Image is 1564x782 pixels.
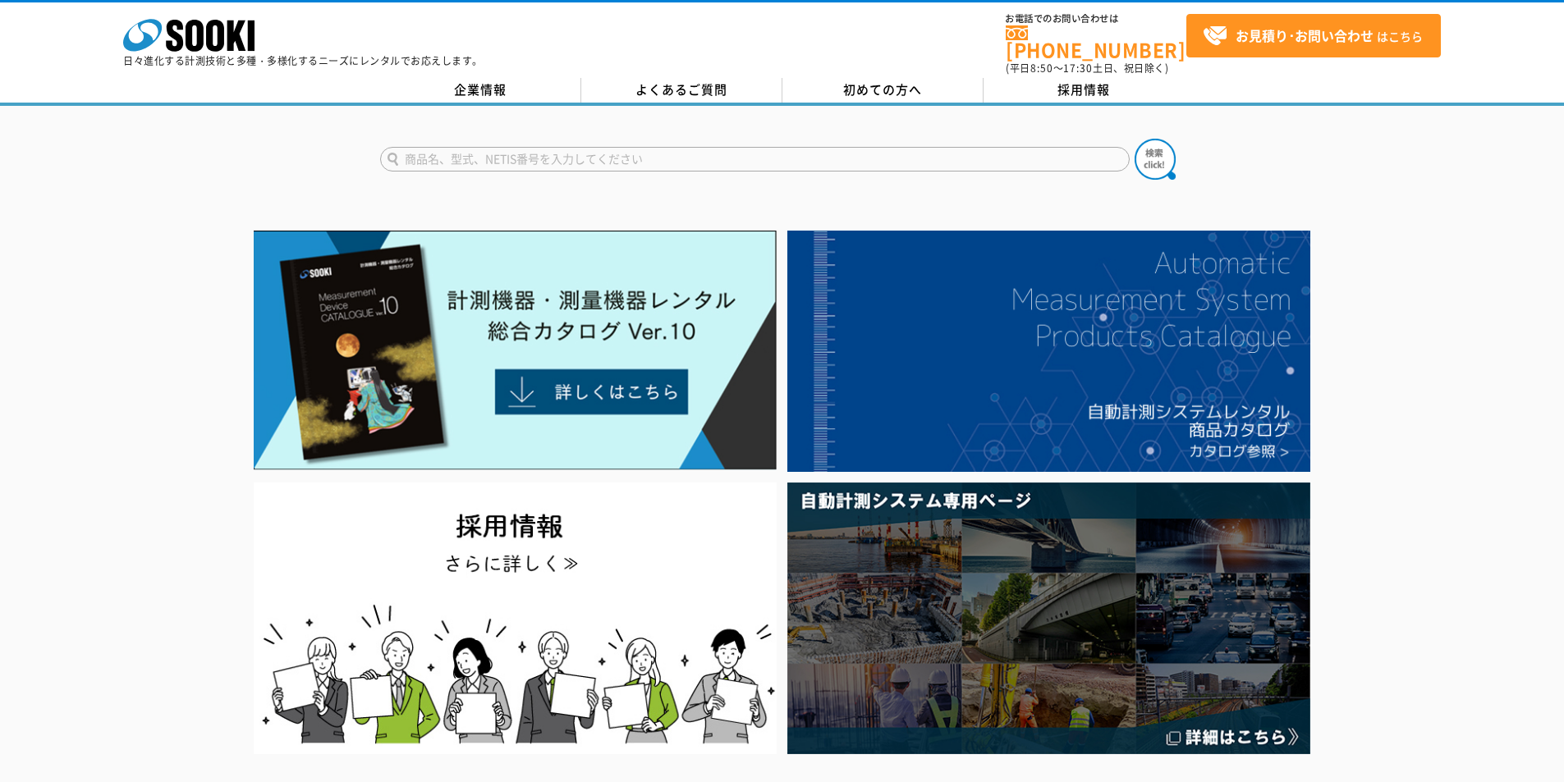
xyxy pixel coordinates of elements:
[843,80,922,98] span: 初めての方へ
[1006,25,1186,59] a: [PHONE_NUMBER]
[1006,61,1168,75] span: (平日 ～ 土日、祝日除く)
[787,231,1310,472] img: 自動計測システムカタログ
[1135,139,1176,180] img: btn_search.png
[1236,25,1374,45] strong: お見積り･お問い合わせ
[254,231,777,470] img: Catalog Ver10
[984,78,1185,103] a: 採用情報
[380,78,581,103] a: 企業情報
[782,78,984,103] a: 初めての方へ
[581,78,782,103] a: よくあるご質問
[787,482,1310,754] img: 自動計測システム専用ページ
[123,56,483,66] p: 日々進化する計測技術と多種・多様化するニーズにレンタルでお応えします。
[1030,61,1053,75] span: 8:50
[1186,14,1441,57] a: お見積り･お問い合わせはこちら
[380,147,1130,171] input: 商品名、型式、NETIS番号を入力してください
[1006,14,1186,24] span: お電話でのお問い合わせは
[1203,24,1423,48] span: はこちら
[254,482,777,754] img: SOOKI recruit
[1063,61,1093,75] span: 17:30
